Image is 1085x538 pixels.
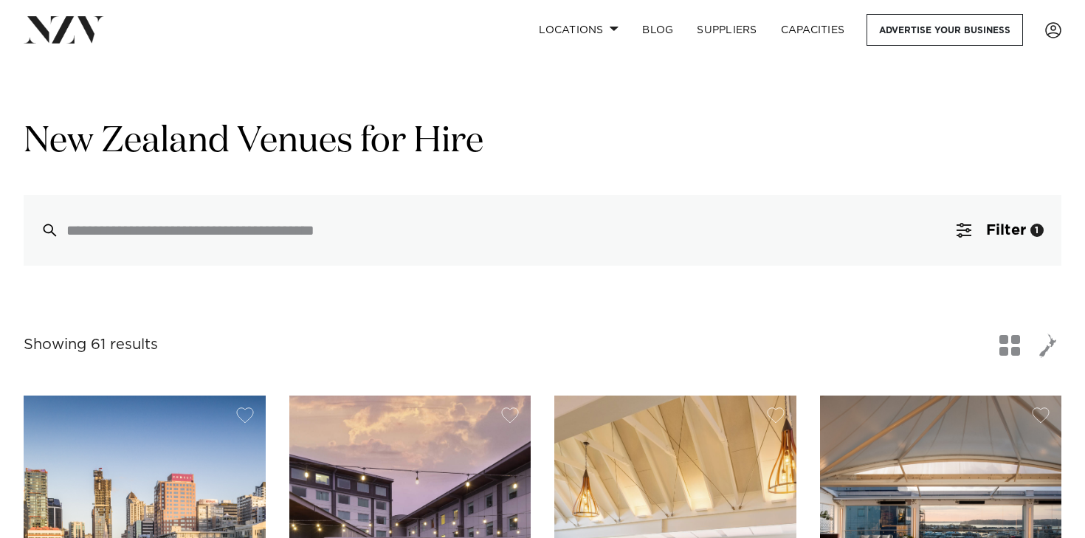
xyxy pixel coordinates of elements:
span: Filter [986,223,1026,238]
a: Capacities [769,14,857,46]
a: Advertise your business [867,14,1023,46]
div: 1 [1030,224,1044,237]
a: SUPPLIERS [685,14,768,46]
a: Locations [527,14,630,46]
h1: New Zealand Venues for Hire [24,119,1061,165]
button: Filter1 [939,195,1061,266]
a: BLOG [630,14,685,46]
div: Showing 61 results [24,334,158,356]
img: nzv-logo.png [24,16,104,43]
